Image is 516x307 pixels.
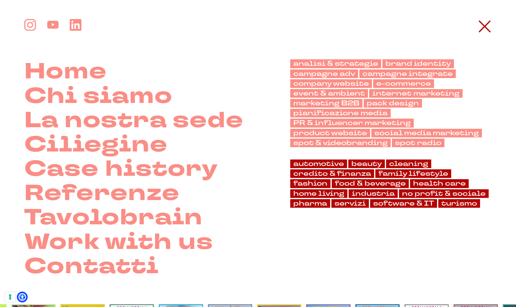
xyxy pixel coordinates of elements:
a: pack design [364,99,422,108]
a: cleaning [386,159,431,168]
a: fashion [290,179,330,188]
a: food & beverage [332,179,409,188]
a: servizi [331,199,369,208]
a: company website [290,79,372,88]
a: credito & finanza [290,169,374,178]
a: automotive [290,159,347,168]
a: marketing B2B [290,99,362,108]
a: pianificazione media [290,109,391,117]
a: spot & videobranding [290,139,391,147]
a: industria [349,189,398,198]
a: campagne adv [290,69,358,78]
a: brand identity [382,59,454,68]
a: product website [290,129,370,137]
a: e-commerce [373,79,434,88]
button: Le tue preferenze relative al consenso per le tecnologie di tracciamento [5,292,15,302]
a: health care [410,179,469,188]
a: home living [290,189,347,198]
a: analisi & strategie [290,59,381,68]
a: Tavolobrain [24,205,203,230]
a: PR & influencer marketing [290,119,414,127]
a: beauty [348,159,385,168]
a: event & ambient [290,89,368,98]
a: La nostra sede [24,108,244,132]
a: Home [24,59,107,84]
a: no profit & sociale [399,189,489,198]
a: internet marketing [369,89,463,98]
a: Apri il menu di accessibilità [18,293,26,301]
a: social media marketing [371,129,482,137]
a: spot radio [392,139,444,147]
a: turismo [438,199,480,208]
a: Referenze [24,181,180,205]
a: pharma [290,199,330,208]
a: Chi siamo [24,84,173,108]
a: campagne integrate [359,69,456,78]
a: Ciliegine [24,132,168,157]
a: family lifestyle [375,169,451,178]
a: Work with us [24,230,213,254]
a: Case history [24,157,218,181]
a: Contatti [24,254,159,278]
a: software & IT [370,199,437,208]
